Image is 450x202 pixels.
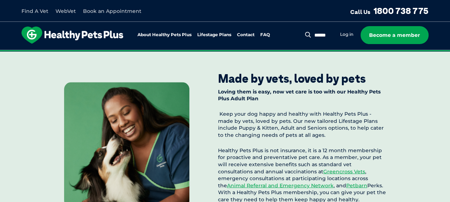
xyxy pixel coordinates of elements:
[350,8,371,15] span: Call Us
[91,50,359,57] span: Proactive, preventative wellness program designed to keep your pet healthier and happier for longer
[304,31,313,38] button: Search
[137,33,192,37] a: About Healthy Pets Plus
[237,33,255,37] a: Contact
[346,182,367,189] a: Petbarn
[323,168,365,175] a: Greencross Vets
[218,72,366,85] div: Made by vets, loved by pets
[83,8,141,14] a: Book an Appointment
[218,111,386,139] p: Keep your dog happy and healthy with Healthy Pets Plus - made by vets, loved by pets. Our new tai...
[361,26,429,44] a: Become a member
[218,88,381,102] strong: Loving them is easy, now vet care is too with our Healthy Pets Plus Adult Plan
[340,32,353,37] a: Log in
[21,27,123,44] img: hpp-logo
[197,33,231,37] a: Lifestage Plans
[350,5,429,16] a: Call Us1800 738 775
[55,8,76,14] a: WebVet
[21,8,48,14] a: Find A Vet
[260,33,270,37] a: FAQ
[227,182,334,189] a: Animal Referral and Emergency Network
